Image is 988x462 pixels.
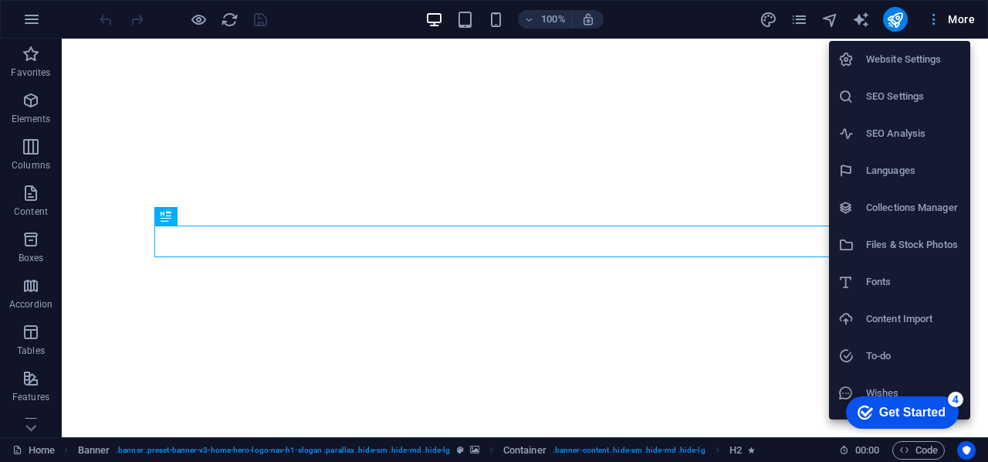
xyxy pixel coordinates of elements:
div: 4 [114,3,130,19]
h6: SEO Settings [866,87,961,106]
h6: To-do [866,347,961,365]
div: Get Started 4 items remaining, 20% complete [12,8,125,40]
h6: SEO Analysis [866,124,961,143]
h6: Languages [866,161,961,180]
div: Get Started [46,17,112,31]
h6: Fonts [866,273,961,291]
h6: Files & Stock Photos [866,236,961,254]
h6: Collections Manager [866,199,961,217]
h6: Website Settings [866,50,961,69]
h6: Content Import [866,310,961,328]
h6: Wishes [866,384,961,403]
